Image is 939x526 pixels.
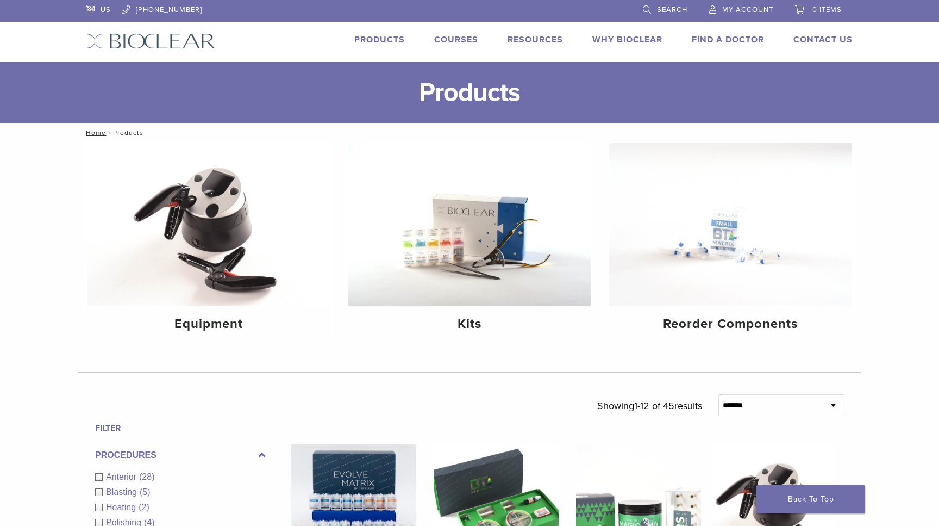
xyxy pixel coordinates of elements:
[87,143,330,341] a: Equipment
[140,487,151,497] span: (5)
[617,314,843,334] h4: Reorder Components
[106,472,139,481] span: Anterior
[793,34,853,45] a: Contact Us
[609,143,852,341] a: Reorder Components
[87,143,330,306] img: Equipment
[434,34,478,45] a: Courses
[609,143,852,306] img: Reorder Components
[83,129,106,137] a: Home
[95,422,266,435] h4: Filter
[348,143,591,306] img: Kits
[348,143,591,341] a: Kits
[139,503,149,512] span: (2)
[356,314,583,334] h4: Kits
[354,34,405,45] a: Products
[597,394,702,417] p: Showing results
[634,400,674,412] span: 1-12 of 45
[86,33,215,49] img: Bioclear
[812,5,842,14] span: 0 items
[106,487,140,497] span: Blasting
[95,449,266,462] label: Procedures
[692,34,764,45] a: Find A Doctor
[592,34,662,45] a: Why Bioclear
[106,130,113,135] span: /
[722,5,773,14] span: My Account
[96,314,322,334] h4: Equipment
[756,485,865,513] a: Back To Top
[139,472,154,481] span: (28)
[78,123,861,143] nav: Products
[106,503,139,512] span: Heating
[508,34,563,45] a: Resources
[657,5,687,14] span: Search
